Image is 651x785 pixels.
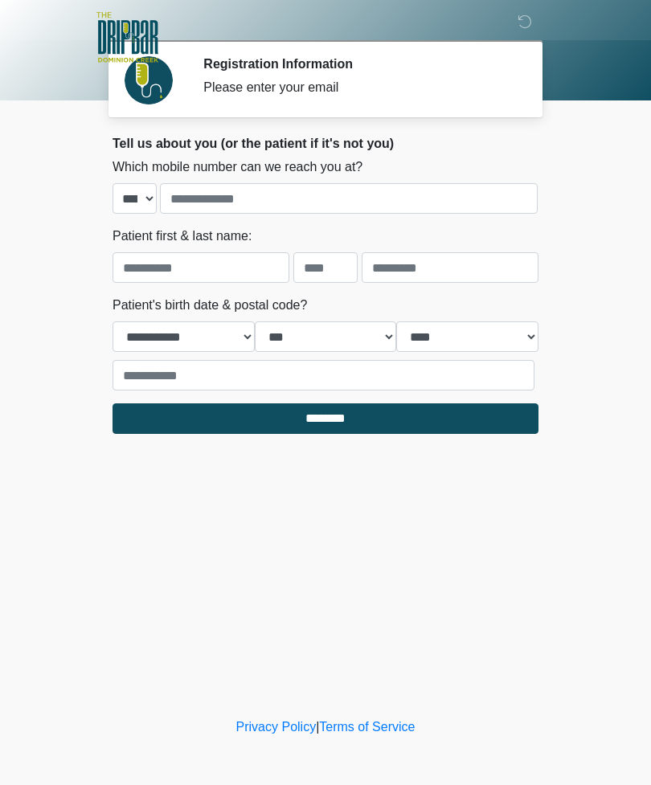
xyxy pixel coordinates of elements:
[113,136,538,151] h2: Tell us about you (or the patient if it's not you)
[113,157,362,177] label: Which mobile number can we reach you at?
[113,227,252,246] label: Patient first & last name:
[203,78,514,97] div: Please enter your email
[96,12,158,65] img: The DRIPBaR - San Antonio Dominion Creek Logo
[316,720,319,734] a: |
[113,296,307,315] label: Patient's birth date & postal code?
[125,56,173,104] img: Agent Avatar
[236,720,317,734] a: Privacy Policy
[319,720,415,734] a: Terms of Service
